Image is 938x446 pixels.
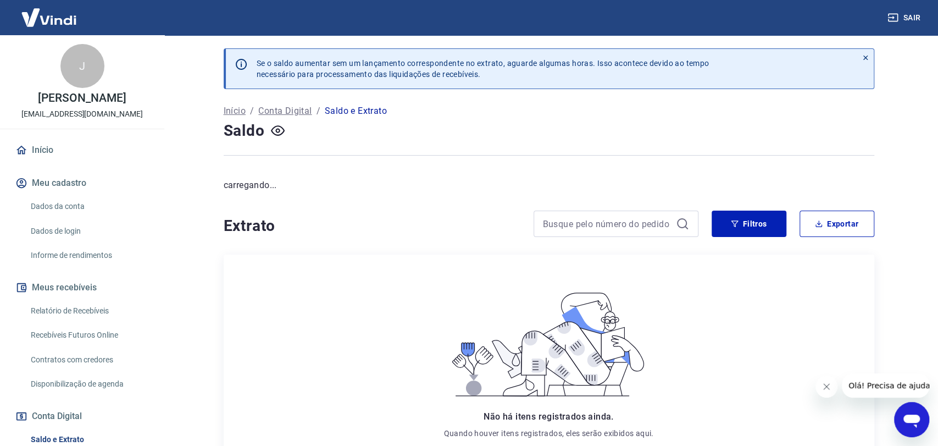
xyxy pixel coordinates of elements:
p: Se o saldo aumentar sem um lançamento correspondente no extrato, aguarde algumas horas. Isso acon... [257,58,709,80]
button: Filtros [712,211,786,237]
button: Conta Digital [13,404,151,428]
p: Saldo e Extrato [325,104,387,118]
p: [PERSON_NAME] [38,92,126,104]
button: Meu cadastro [13,171,151,195]
a: Relatório de Recebíveis [26,300,151,322]
span: Não há itens registrados ainda. [484,411,613,422]
button: Exportar [800,211,874,237]
a: Conta Digital [258,104,312,118]
a: Início [224,104,246,118]
button: Meus recebíveis [13,276,151,300]
iframe: Botão para abrir a janela de mensagens [894,402,929,437]
iframe: Fechar mensagem [815,376,837,398]
span: Olá! Precisa de ajuda? [7,8,92,16]
a: Contratos com credores [26,349,151,371]
img: Vindi [13,1,85,34]
iframe: Mensagem da empresa [842,373,929,398]
a: Disponibilização de agenda [26,373,151,395]
div: J [60,44,104,88]
a: Dados da conta [26,195,151,218]
p: Quando houver itens registrados, eles serão exibidos aqui. [443,428,653,439]
a: Recebíveis Futuros Online [26,324,151,346]
button: Sair [885,8,925,28]
input: Busque pelo número do pedido [543,216,671,232]
p: carregando... [224,179,874,192]
a: Dados de login [26,220,151,243]
h4: Extrato [224,215,520,237]
p: / [250,104,254,118]
p: [EMAIL_ADDRESS][DOMAIN_NAME] [21,108,143,120]
h4: Saldo [224,120,265,142]
a: Início [13,138,151,162]
a: Informe de rendimentos [26,244,151,267]
p: / [317,104,320,118]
